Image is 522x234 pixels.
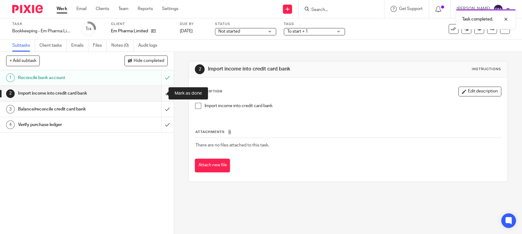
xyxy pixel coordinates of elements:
div: 1 [6,74,15,82]
p: Import income into credit card bank [204,103,501,109]
div: Bookkeeping - Em Pharma Limited - Xero [12,28,73,34]
span: There are no files attached to this task. [195,143,269,147]
button: Attach new file [195,159,230,172]
label: Status [215,22,276,27]
h1: Reconcile bank account [18,73,109,82]
small: /4 [88,27,91,31]
a: Subtasks [12,40,35,52]
h1: Verify purchase ledger [18,120,109,129]
h1: Import income into credit card bank [208,66,361,72]
a: Email [76,6,87,12]
span: To start + 1 [287,29,308,34]
p: Task completed. [462,16,493,22]
a: Client tasks [39,40,67,52]
div: 1 [85,25,91,32]
a: Work [57,6,67,12]
div: Instructions [472,67,501,72]
button: Edit description [458,87,501,96]
span: [DATE] [180,29,193,33]
span: Hide completed [134,59,164,63]
label: Client [111,22,172,27]
img: Pixie [12,5,43,13]
a: Audit logs [138,40,162,52]
div: 2 [195,64,205,74]
a: Team [118,6,128,12]
p: Description [195,89,222,94]
label: Task [12,22,73,27]
a: Emails [71,40,88,52]
div: 4 [6,121,15,129]
a: Files [93,40,107,52]
p: Em Pharma Limited [111,28,148,34]
label: Due by [180,22,207,27]
button: Hide completed [124,56,168,66]
span: Attachments [195,130,224,134]
button: + Add subtask [6,56,40,66]
a: Clients [96,6,109,12]
h1: Import income into credit card bank [18,89,109,98]
span: Not started [218,29,240,34]
a: Notes (0) [111,40,134,52]
div: 2 [6,89,15,98]
a: Reports [138,6,153,12]
a: Settings [162,6,178,12]
div: 3 [6,105,15,113]
img: svg%3E [493,4,503,14]
h1: Balance/reconcile credit card bank [18,105,109,114]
